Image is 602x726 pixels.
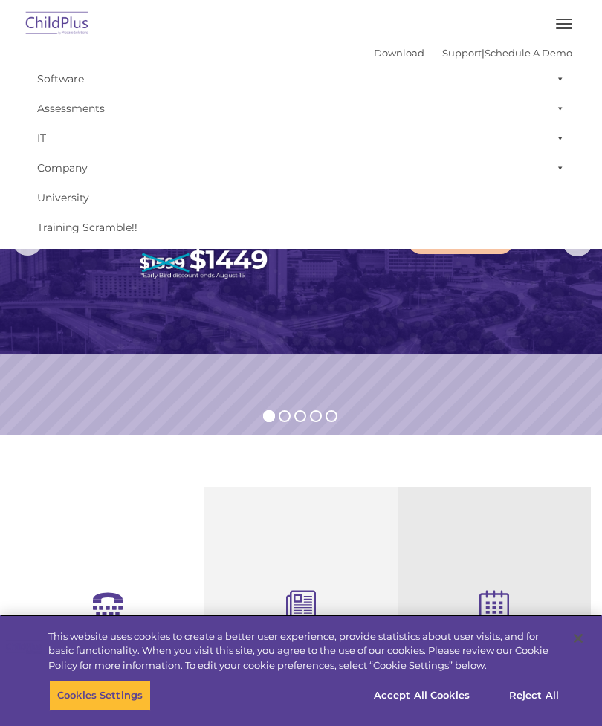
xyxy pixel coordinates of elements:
[30,64,572,94] a: Software
[22,7,92,42] img: ChildPlus by Procare Solutions
[30,123,572,153] a: IT
[30,183,572,213] a: University
[562,622,595,655] button: Close
[366,680,478,711] button: Accept All Cookies
[30,94,572,123] a: Assessments
[374,47,572,59] font: |
[374,47,424,59] a: Download
[442,47,482,59] a: Support
[30,213,572,242] a: Training Scramble!!
[48,629,560,673] div: This website uses cookies to create a better user experience, provide statistics about user visit...
[488,680,580,711] button: Reject All
[49,680,151,711] button: Cookies Settings
[485,47,572,59] a: Schedule A Demo
[30,153,572,183] a: Company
